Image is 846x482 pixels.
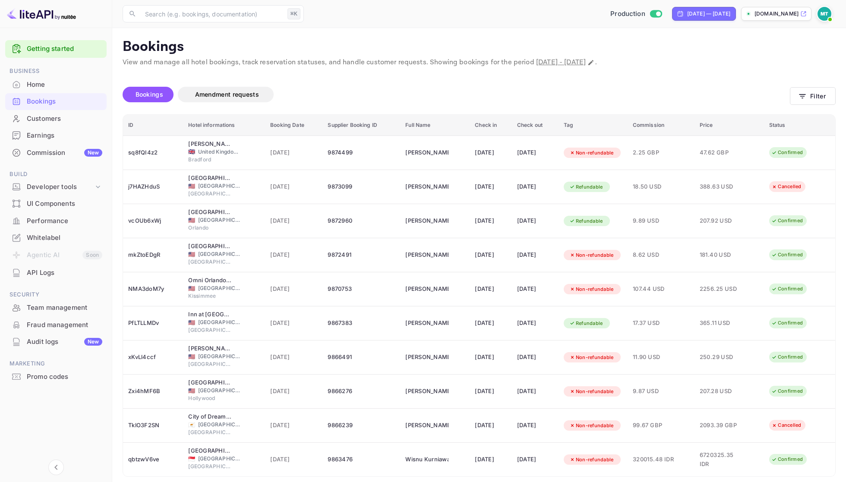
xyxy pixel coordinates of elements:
[188,242,231,251] div: Hotel G San Francisco
[564,216,609,227] div: Refundable
[607,9,665,19] div: Switch to Sandbox mode
[27,80,102,90] div: Home
[188,140,231,148] div: Leonardo Hotel Bradford - Formerly Jurys Inn
[328,214,395,228] div: 9872960
[322,115,400,136] th: Supplier Booking ID
[188,394,231,402] span: Hollywood
[766,147,808,158] div: Confirmed
[475,214,506,228] div: [DATE]
[475,146,506,160] div: [DATE]
[84,149,102,157] div: New
[5,265,107,280] a: API Logs
[5,334,107,350] a: Audit logsNew
[405,384,448,398] div: Yochai Ansbacher
[475,282,506,296] div: [DATE]
[633,318,689,328] span: 17.37 USD
[27,44,102,54] a: Getting started
[188,292,231,300] span: Kissimmee
[188,217,195,223] span: United States of America
[195,91,259,98] span: Amendment requests
[198,353,241,360] span: [GEOGRAPHIC_DATA]
[564,420,619,431] div: Non-refundable
[687,10,730,18] div: [DATE] — [DATE]
[328,316,395,330] div: 9867383
[405,350,448,364] div: HOSUNG HAM
[188,447,231,455] div: Studio M Hotel
[475,384,506,398] div: [DATE]
[328,384,395,398] div: 9866276
[270,353,317,362] span: [DATE]
[328,146,395,160] div: 9874499
[5,213,107,229] a: Performance
[328,282,395,296] div: 9870753
[700,182,743,192] span: 388.63 USD
[475,350,506,364] div: [DATE]
[564,454,619,465] div: Non-refundable
[766,215,808,226] div: Confirmed
[818,7,831,21] img: Marcin Teodoru
[633,148,689,158] span: 2.25 GBP
[564,318,609,329] div: Refundable
[5,145,107,161] a: CommissionNew
[136,91,163,98] span: Bookings
[633,455,689,464] span: 320015.48 IDR
[517,316,553,330] div: [DATE]
[633,250,689,260] span: 8.62 USD
[405,316,448,330] div: Robert Quist
[517,146,553,160] div: [DATE]
[405,248,448,262] div: Krystal Smith
[198,216,241,224] span: [GEOGRAPHIC_DATA]
[564,148,619,158] div: Non-refundable
[633,387,689,396] span: 9.87 USD
[5,93,107,109] a: Bookings
[27,268,102,278] div: API Logs
[5,66,107,76] span: Business
[128,214,178,228] div: vcOUb6xWj
[700,148,743,158] span: 47.62 GBP
[198,148,241,156] span: United Kingdom of [GEOGRAPHIC_DATA] and [GEOGRAPHIC_DATA]
[128,419,178,432] div: TklO3F2SN
[128,316,178,330] div: PfLTLLMDv
[5,127,107,143] a: Earnings
[270,387,317,396] span: [DATE]
[633,216,689,226] span: 9.89 USD
[5,334,107,350] div: Audit logsNew
[128,180,178,194] div: j7HAZHduS
[270,250,317,260] span: [DATE]
[188,320,195,325] span: United States of America
[5,170,107,179] span: Build
[5,195,107,212] div: UI Components
[517,384,553,398] div: [DATE]
[5,127,107,144] div: Earnings
[405,180,448,194] div: Whitney Saraceno
[188,326,231,334] span: [GEOGRAPHIC_DATA]
[700,250,743,260] span: 181.40 USD
[766,318,808,328] div: Confirmed
[5,299,107,315] a: Team management
[5,359,107,369] span: Marketing
[188,344,231,353] div: Hilton Alexandria Mark Center
[694,115,764,136] th: Price
[328,180,395,194] div: 9873099
[27,114,102,124] div: Customers
[610,9,645,19] span: Production
[564,182,609,192] div: Refundable
[128,146,178,160] div: sq8fQI4z2
[700,421,743,430] span: 2093.39 GBP
[123,87,790,102] div: account-settings tabs
[27,372,102,382] div: Promo codes
[48,460,64,475] button: Collapse navigation
[633,421,689,430] span: 99.67 GBP
[198,284,241,292] span: [GEOGRAPHIC_DATA]
[198,421,241,428] span: [GEOGRAPHIC_DATA]
[790,87,836,105] button: Filter
[5,290,107,299] span: Security
[123,38,836,56] p: Bookings
[188,422,195,428] span: Cyprus
[198,182,241,190] span: [GEOGRAPHIC_DATA]
[559,115,628,136] th: Tag
[128,384,178,398] div: Zxi4hMF6B
[27,97,102,107] div: Bookings
[766,386,808,397] div: Confirmed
